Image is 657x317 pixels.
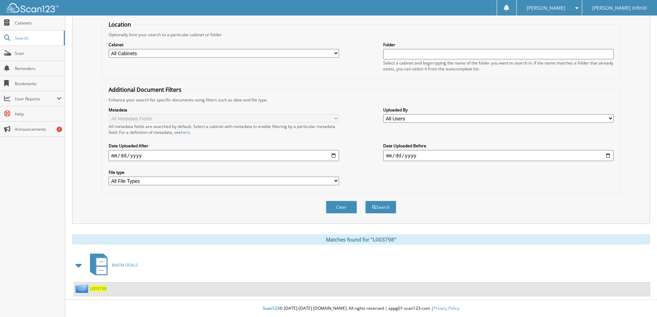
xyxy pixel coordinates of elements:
[383,60,614,72] div: Select a cabinet and begin typing the name of the folder you want to search in. If the name match...
[7,3,59,12] img: scan123-logo-white.svg
[15,96,57,102] span: User Reports
[181,129,190,135] a: here
[592,6,647,10] span: [PERSON_NAME] Infiniti
[109,42,339,48] label: Cabinet
[365,201,396,214] button: Search
[383,150,614,161] input: end
[90,286,107,291] a: L003798
[105,21,135,28] legend: Location
[15,126,61,132] span: Announcements
[109,169,339,175] label: File type
[65,300,657,317] div: © [DATE]-[DATE] [DOMAIN_NAME]. All rights reserved | appg01-scan123-com |
[15,20,61,26] span: Cabinets
[109,143,339,149] label: Date Uploaded After
[109,123,339,135] div: All metadata fields are searched by default. Select a cabinet with metadata to enable filtering b...
[57,127,62,132] div: 1
[105,97,617,103] div: Enhance your search for specific documents using filters such as date and file type.
[263,305,279,311] span: Scan123
[527,6,565,10] span: [PERSON_NAME]
[105,86,185,93] legend: Additional Document Filters
[76,284,90,293] img: folder2.png
[109,150,339,161] input: start
[72,234,650,245] div: Matches found for "L003798"
[15,50,61,56] span: Scan
[326,201,357,214] button: Clear
[383,107,614,113] label: Uploaded By
[109,107,339,113] label: Metadata
[105,32,617,38] div: Optionally limit your search to a particular cabinet or folder
[15,66,61,71] span: Reminders
[15,111,61,117] span: Help
[112,262,138,268] span: MAFM DEALS
[383,143,614,149] label: Date Uploaded Before
[15,81,61,87] span: Bookmarks
[383,42,614,48] label: Folder
[15,35,60,41] span: Search
[434,305,459,311] a: Privacy Policy
[86,251,138,279] a: MAFM DEALS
